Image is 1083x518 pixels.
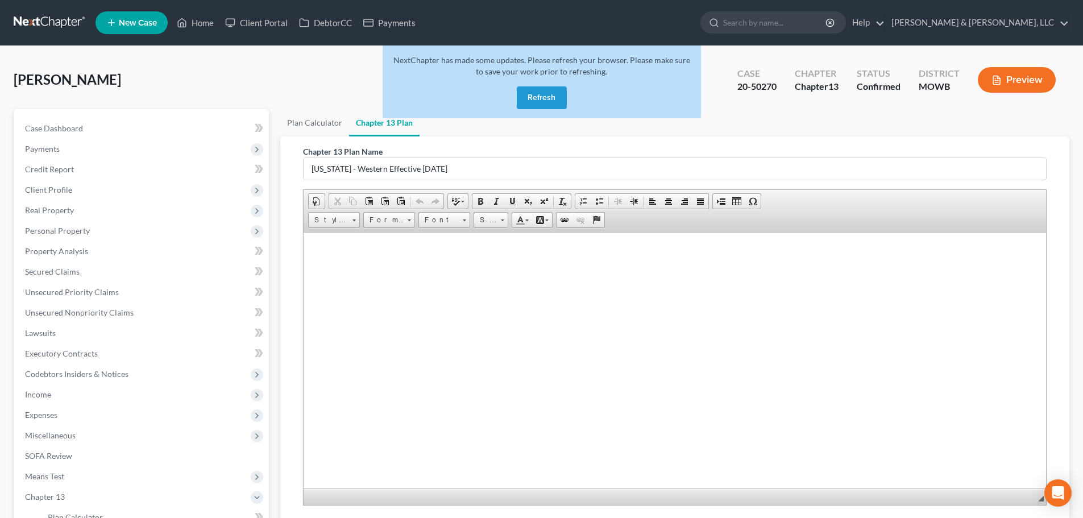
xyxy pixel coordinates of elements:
span: Resize [1038,496,1044,502]
a: Format [363,212,415,228]
span: Real Property [25,205,74,215]
iframe: Rich Text Editor, document-ckeditor [304,233,1046,488]
div: Confirmed [857,80,901,93]
a: Superscript [536,194,552,209]
a: Align Left [645,194,661,209]
span: Income [25,389,51,399]
span: Lawsuits [25,328,56,338]
a: DebtorCC [293,13,358,33]
a: Case Dashboard [16,118,269,139]
span: New Case [119,19,157,27]
a: Table [729,194,745,209]
a: Spell Checker [448,194,468,209]
div: Case [737,67,777,80]
a: Redo [428,194,443,209]
span: Codebtors Insiders & Notices [25,369,128,379]
div: MOWB [919,80,960,93]
a: Decrease Indent [610,194,626,209]
a: Client Portal [219,13,293,33]
a: Text Color [512,213,532,227]
span: Unsecured Priority Claims [25,287,119,297]
a: Background Color [532,213,552,227]
span: Credit Report [25,164,74,174]
a: Secured Claims [16,262,269,282]
a: Credit Report [16,159,269,180]
a: Remove Format [555,194,571,209]
a: Font [418,212,470,228]
a: SOFA Review [16,446,269,466]
a: Insert Special Character [745,194,761,209]
a: Payments [358,13,421,33]
span: Size [474,213,497,227]
button: Preview [978,67,1056,93]
a: Property Analysis [16,241,269,262]
input: Enter name... [304,158,1046,180]
a: [PERSON_NAME] & [PERSON_NAME], LLC [886,13,1069,33]
span: Payments [25,144,60,154]
a: Unsecured Nonpriority Claims [16,302,269,323]
a: Paste as plain text [377,194,393,209]
div: Chapter [795,67,839,80]
a: Copy [345,194,361,209]
span: Case Dashboard [25,123,83,133]
span: SOFA Review [25,451,72,461]
span: Styles [309,213,348,227]
a: Underline [504,194,520,209]
div: Chapter [795,80,839,93]
span: Executory Contracts [25,349,98,358]
a: Increase Indent [626,194,642,209]
span: Font [419,213,459,227]
a: Italic [488,194,504,209]
a: Help [847,13,885,33]
div: Open Intercom Messenger [1044,479,1072,507]
a: Unsecured Priority Claims [16,282,269,302]
a: Justify [692,194,708,209]
a: Anchor [588,213,604,227]
a: Insert/Remove Bulleted List [591,194,607,209]
a: Size [474,212,508,228]
span: Means Test [25,471,64,481]
a: Home [171,13,219,33]
span: Secured Claims [25,267,80,276]
button: Refresh [517,86,567,109]
a: Insert/Remove Numbered List [575,194,591,209]
span: Personal Property [25,226,90,235]
label: Chapter 13 Plan Name [303,146,383,158]
span: Property Analysis [25,246,88,256]
div: Status [857,67,901,80]
a: Bold [472,194,488,209]
a: Styles [308,212,360,228]
div: District [919,67,960,80]
a: Cut [329,194,345,209]
span: NextChapter has made some updates. Please refresh your browser. Please make sure to save your wor... [393,55,690,76]
a: Align Right [677,194,692,209]
a: Center [661,194,677,209]
a: Paste from Word [393,194,409,209]
input: Search by name... [723,12,827,33]
span: Unsecured Nonpriority Claims [25,308,134,317]
a: Unlink [572,213,588,227]
a: Lawsuits [16,323,269,343]
div: 20-50270 [737,80,777,93]
a: Undo [412,194,428,209]
a: Link [557,213,572,227]
span: Miscellaneous [25,430,76,440]
span: Client Profile [25,185,72,194]
a: Document Properties [309,194,325,209]
a: Subscript [520,194,536,209]
span: Expenses [25,410,57,420]
span: 13 [828,81,839,92]
a: Plan Calculator [280,109,349,136]
span: Format [364,213,404,227]
a: Executory Contracts [16,343,269,364]
a: Insert Page Break for Printing [713,194,729,209]
span: Chapter 13 [25,492,65,502]
a: Chapter 13 Plan [349,109,420,136]
a: Paste [361,194,377,209]
span: [PERSON_NAME] [14,71,121,88]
